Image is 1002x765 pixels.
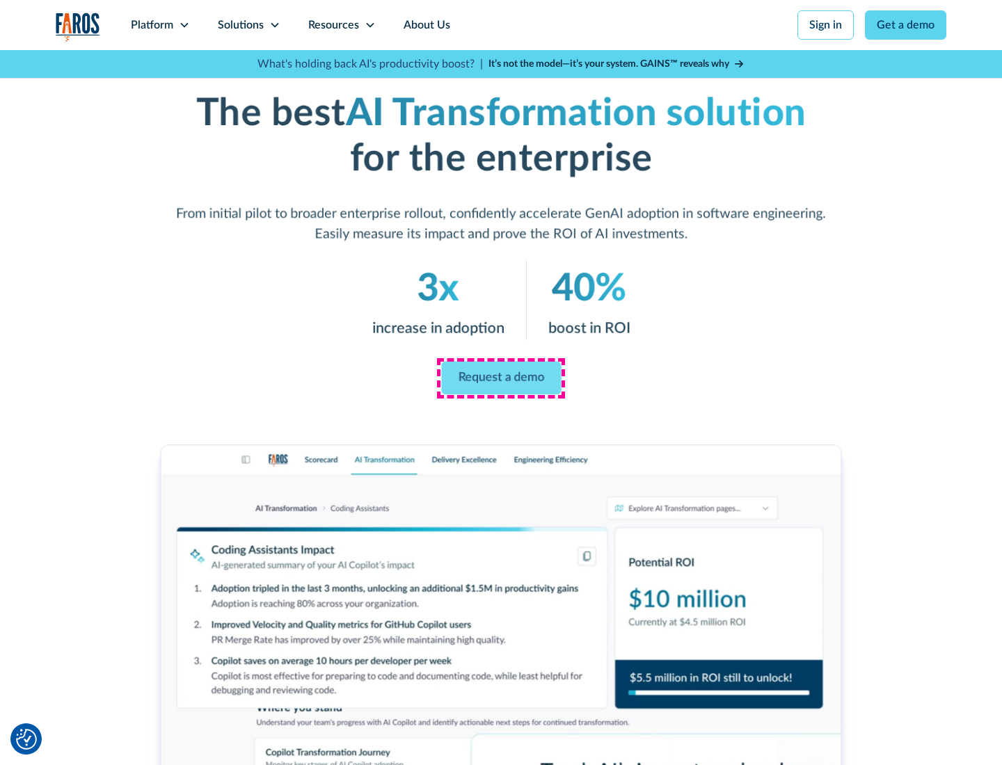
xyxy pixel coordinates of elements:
[372,318,504,340] p: increase in adoption
[56,13,100,41] img: Logo of the analytics and reporting company Faros.
[488,59,729,69] strong: It’s not the model—it’s your system. GAINS™ reveals why
[196,95,346,132] strong: The best
[16,729,37,750] button: Cookie Settings
[257,56,483,72] p: What's holding back AI's productivity boost? |
[308,17,359,33] div: Resources
[176,204,826,244] p: From initial pilot to broader enterprise rollout, confidently accelerate GenAI adoption in softwa...
[441,362,561,395] a: Request a demo
[417,271,459,308] em: 3x
[56,13,100,41] a: home
[218,17,264,33] div: Solutions
[552,271,626,308] em: 40%
[346,95,806,132] em: AI Transformation solution
[488,57,745,72] a: It’s not the model—it’s your system. GAINS™ reveals why
[350,140,653,178] strong: for the enterprise
[797,10,854,40] a: Sign in
[16,729,37,750] img: Revisit consent button
[131,17,173,33] div: Platform
[865,10,946,40] a: Get a demo
[548,318,630,340] p: boost in ROI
